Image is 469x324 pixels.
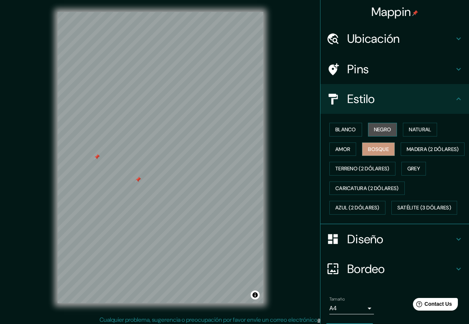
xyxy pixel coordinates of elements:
button: Grey [401,162,426,176]
div: Diseño [320,224,469,254]
h4: Mappin [371,4,418,19]
h4: Diseño [347,232,454,247]
img: pin-icon.png [412,10,418,16]
canvas: Mapa [58,12,263,303]
div: A4 [329,302,374,314]
button: Caricatura (2 dólares) [329,182,405,195]
button: Amor [329,142,356,156]
h4: Bordeo [347,262,454,276]
h4: Ubicación [347,31,454,46]
h4: Pins [347,62,454,77]
div: Ubicación [320,24,469,54]
h4: Estilo [347,92,454,106]
button: Bosque [362,142,395,156]
div: Bordeo [320,254,469,284]
iframe: Help widget launcher [403,295,461,316]
button: Natural [403,123,437,137]
div: Pins [320,54,469,84]
button: Satélite (3 dólares) [391,201,457,215]
button: Madera (2 dólares) [401,142,465,156]
div: Estilo [320,84,469,114]
button: Negro [368,123,397,137]
button: Blanco [329,123,362,137]
button: Terreno (2 dólares) [329,162,395,176]
a: a [DOMAIN_NAME] [317,316,366,324]
button: Atribución de choques [251,291,260,299]
button: Azul (2 dólares) [329,201,385,215]
label: Tamaño [329,296,345,302]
